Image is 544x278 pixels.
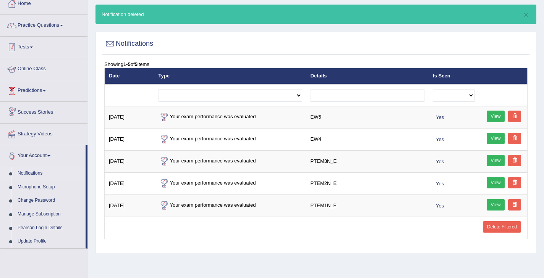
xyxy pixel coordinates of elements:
a: Delete [508,111,521,122]
a: View [487,155,505,166]
a: Your Account [0,145,86,164]
td: [DATE] [105,128,154,150]
a: Microphone Setup [14,180,86,194]
a: Strategy Videos [0,124,87,143]
a: Type [159,73,170,79]
a: Practice Questions [0,15,87,34]
b: 1-5 [123,61,131,67]
td: Your exam performance was evaluated [154,106,306,128]
a: Tests [0,37,87,56]
a: Success Stories [0,102,87,121]
a: View [487,133,505,144]
a: Details [311,73,327,79]
a: View [487,199,505,211]
td: PTEM2N_E [306,172,429,194]
a: Change Password [14,194,86,207]
td: [DATE] [105,194,154,217]
td: [DATE] [105,106,154,128]
td: EW4 [306,128,429,150]
button: × [524,11,528,19]
a: Pearson Login Details [14,221,86,235]
a: Delete [508,155,521,166]
span: Yes [433,135,447,143]
a: Delete [508,177,521,188]
span: Yes [433,202,447,210]
a: Delete Filtered [483,221,521,233]
a: Predictions [0,80,87,99]
a: Delete [508,133,521,144]
td: PTEM3N_E [306,150,429,172]
a: Is Seen [433,73,450,79]
a: Update Profile [14,235,86,248]
td: Your exam performance was evaluated [154,128,306,150]
div: Notification deleted [96,5,536,24]
td: PTEM1N_E [306,194,429,217]
td: [DATE] [105,150,154,172]
td: Your exam performance was evaluated [154,194,306,217]
td: Your exam performance was evaluated [154,172,306,194]
a: Online Class [0,58,87,77]
a: Delete [508,199,521,211]
a: Notifications [14,167,86,180]
td: Your exam performance was evaluated [154,150,306,172]
td: [DATE] [105,172,154,194]
td: EW5 [306,106,429,128]
div: Showing of items. [104,61,528,68]
span: Yes [433,157,447,166]
h2: Notifications [104,38,153,50]
span: Yes [433,180,447,188]
a: View [487,177,505,188]
span: Yes [433,113,447,121]
a: Manage Subscription [14,207,86,221]
b: 5 [135,61,138,67]
a: Date [109,73,120,79]
a: View [487,111,505,122]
